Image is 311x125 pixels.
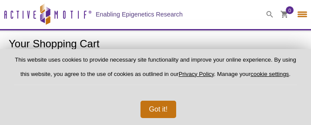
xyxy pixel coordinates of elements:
button: cookie settings [251,71,289,77]
button: Got it! [140,101,177,118]
p: This website uses cookies to provide necessary site functionality and improve your online experie... [14,56,297,85]
a: Privacy Policy [179,71,214,77]
span: 0 [288,7,291,14]
a: 0 [281,11,288,20]
h2: Enabling Epigenetics Research [96,10,183,18]
h1: Your Shopping Cart [9,38,302,51]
